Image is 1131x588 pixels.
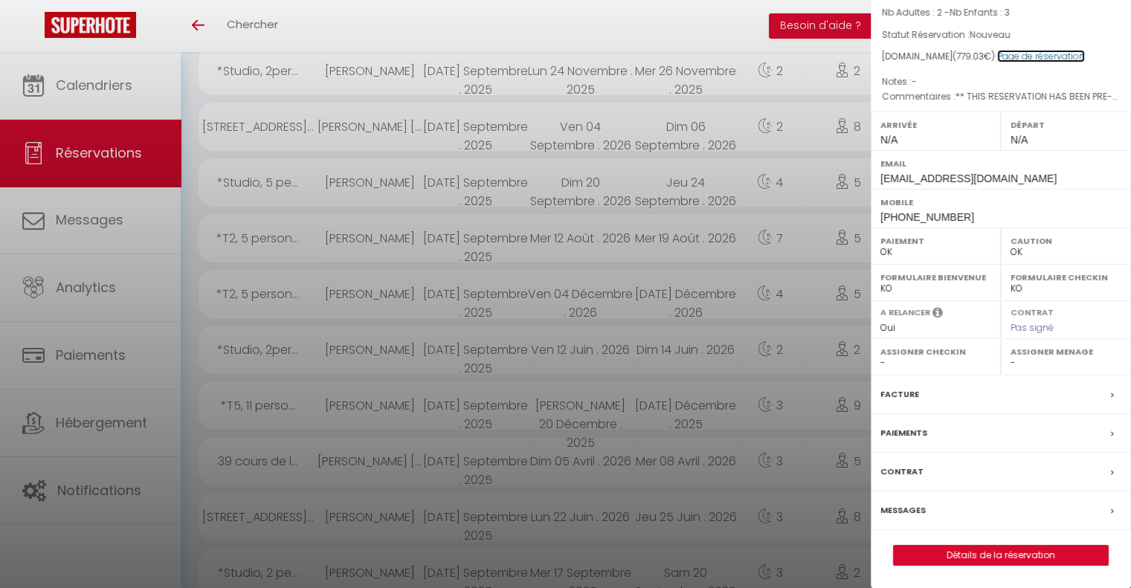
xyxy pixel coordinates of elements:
label: Arrivée [880,117,991,132]
span: Nouveau [970,28,1011,41]
label: Facture [880,387,919,402]
label: Paiement [880,233,991,248]
label: Départ [1011,117,1121,132]
button: Ouvrir le widget de chat LiveChat [12,6,57,51]
label: Contrat [880,464,924,479]
label: Messages [880,503,926,518]
span: N/A [880,134,898,146]
span: Pas signé [1011,321,1054,334]
label: Assigner Menage [1011,344,1121,359]
span: - [912,75,917,88]
span: [PHONE_NUMBER] [880,211,974,223]
a: Page de réservation [997,50,1085,62]
label: Paiements [880,425,927,441]
label: Mobile [880,195,1121,210]
label: A relancer [880,306,930,319]
label: Email [880,156,1121,171]
label: Formulaire Checkin [1011,270,1121,285]
label: Contrat [1011,306,1054,316]
span: N/A [1011,134,1028,146]
p: Commentaires : [882,89,1120,104]
span: Nb Adultes : 2 - [882,6,1010,19]
label: Caution [1011,233,1121,248]
p: Notes : [882,74,1120,89]
i: Sélectionner OUI si vous souhaiter envoyer les séquences de messages post-checkout [932,306,943,323]
label: Formulaire Bienvenue [880,270,991,285]
span: Nb Enfants : 3 [950,6,1010,19]
button: Détails de la réservation [893,545,1109,566]
span: ( €) [953,50,995,62]
span: 779.03 [956,50,984,62]
a: Détails de la réservation [894,546,1108,565]
p: Statut Réservation : [882,28,1120,42]
span: [EMAIL_ADDRESS][DOMAIN_NAME] [880,172,1057,184]
label: Assigner Checkin [880,344,991,359]
div: [DOMAIN_NAME] [882,50,1120,64]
